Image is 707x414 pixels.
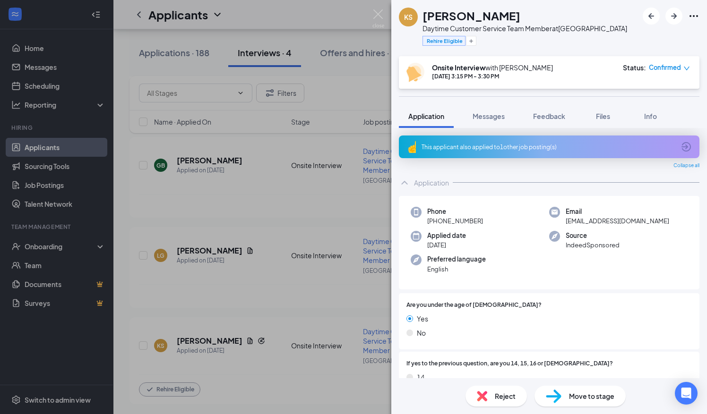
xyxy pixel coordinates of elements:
span: Applied date [427,231,466,240]
span: No [417,328,426,338]
svg: Ellipses [688,10,699,22]
b: Onsite Interview [432,63,485,72]
div: KS [404,12,413,22]
div: with [PERSON_NAME] [432,63,553,72]
span: Confirmed [649,63,681,72]
span: Move to stage [569,391,614,401]
span: Email [566,207,669,216]
div: Status : [623,63,646,72]
button: ArrowLeftNew [643,8,660,25]
span: Rehire Eligible [427,37,463,45]
div: Application [414,178,449,187]
span: Reject [495,391,516,401]
span: Files [596,112,610,120]
svg: ChevronUp [399,177,410,188]
span: Yes [417,313,428,324]
span: Are you under the age of [DEMOGRAPHIC_DATA]? [406,301,542,310]
span: English [427,264,486,274]
span: Preferred language [427,254,486,264]
span: [DATE] [427,240,466,250]
svg: Plus [468,38,474,44]
div: This applicant also applied to 1 other job posting(s) [422,143,675,151]
span: Info [644,112,657,120]
span: Phone [427,207,483,216]
button: ArrowRight [665,8,682,25]
span: down [683,65,690,72]
span: 14 [417,372,424,382]
h1: [PERSON_NAME] [422,8,520,24]
div: Open Intercom Messenger [675,382,698,405]
span: [EMAIL_ADDRESS][DOMAIN_NAME] [566,216,669,226]
span: Source [566,231,620,240]
span: Feedback [533,112,565,120]
span: IndeedSponsored [566,240,620,250]
span: Collapse all [673,162,699,169]
span: If yes to the previous question, are you 14, 15, 16 or [DEMOGRAPHIC_DATA]? [406,359,613,368]
span: Application [408,112,444,120]
button: Plus [466,36,476,46]
div: [DATE] 3:15 PM - 3:30 PM [432,72,553,80]
div: Daytime Customer Service Team Member at [GEOGRAPHIC_DATA] [422,24,627,33]
svg: ArrowCircle [681,141,692,152]
span: [PHONE_NUMBER] [427,216,483,226]
svg: ArrowLeftNew [646,10,657,22]
span: Messages [473,112,505,120]
svg: ArrowRight [668,10,680,22]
